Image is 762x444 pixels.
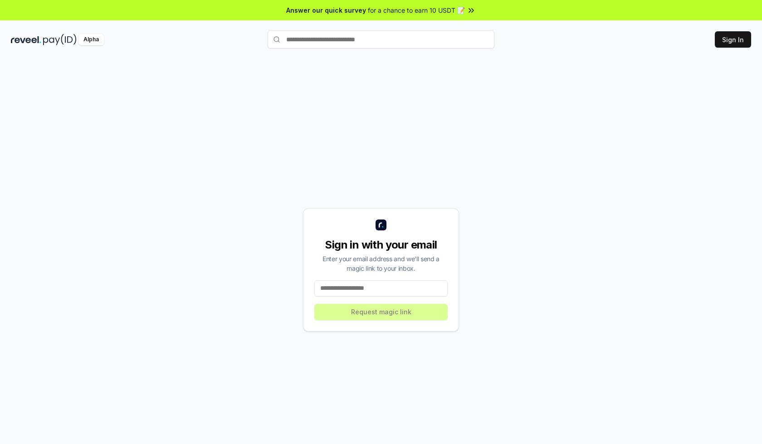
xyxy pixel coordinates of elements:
[286,5,366,15] span: Answer our quick survey
[11,34,41,45] img: reveel_dark
[43,34,77,45] img: pay_id
[368,5,465,15] span: for a chance to earn 10 USDT 📝
[314,238,448,252] div: Sign in with your email
[78,34,104,45] div: Alpha
[314,254,448,273] div: Enter your email address and we’ll send a magic link to your inbox.
[376,220,386,230] img: logo_small
[715,31,751,48] button: Sign In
